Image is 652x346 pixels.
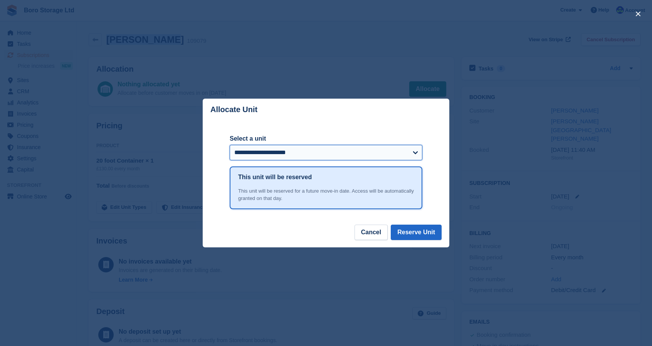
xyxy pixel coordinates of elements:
[355,225,388,240] button: Cancel
[210,105,257,114] p: Allocate Unit
[230,134,422,143] label: Select a unit
[632,8,644,20] button: close
[238,173,312,182] h1: This unit will be reserved
[391,225,442,240] button: Reserve Unit
[238,187,414,202] div: This unit will be reserved for a future move-in date. Access will be automatically granted on tha...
